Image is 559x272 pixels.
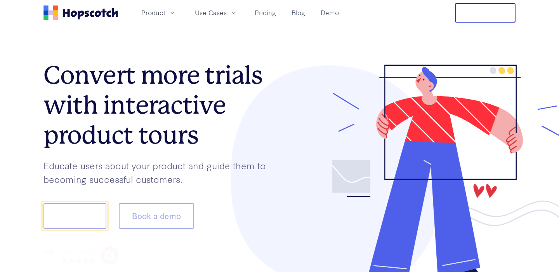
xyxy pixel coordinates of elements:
[318,6,342,19] a: Demo
[43,159,279,186] p: Educate users about your product and guide them to becoming successful customers.
[119,203,194,229] button: Book a demo
[455,3,516,23] button: Free Trial
[137,6,181,19] button: Product
[43,246,96,256] div: / 5 stars on G2
[43,5,118,20] a: Home
[141,8,165,18] span: Product
[190,6,242,19] button: Use Cases
[43,246,52,255] strong: 4.8
[195,8,227,18] span: Use Cases
[43,203,106,229] button: Show me!
[288,6,308,19] a: Blog
[252,6,279,19] a: Pricing
[43,60,279,150] h1: Convert more trials with interactive product tours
